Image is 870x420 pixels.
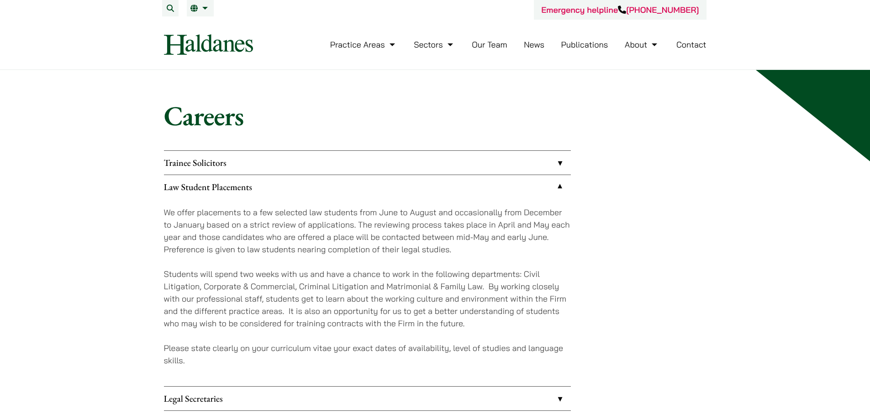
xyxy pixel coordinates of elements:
[164,151,571,175] a: Trainee Solicitors
[330,39,397,50] a: Practice Areas
[164,99,707,132] h1: Careers
[472,39,507,50] a: Our Team
[164,206,571,255] p: We offer placements to a few selected law students from June to August and occasionally from Dece...
[164,342,571,367] p: Please state clearly on your curriculum vitae your exact dates of availability, level of studies ...
[164,387,571,410] a: Legal Secretaries
[625,39,659,50] a: About
[164,34,253,55] img: Logo of Haldanes
[676,39,707,50] a: Contact
[541,5,699,15] a: Emergency helpline[PHONE_NUMBER]
[524,39,544,50] a: News
[164,175,571,199] a: Law Student Placements
[164,268,571,330] p: Students will spend two weeks with us and have a chance to work in the following departments: Civ...
[164,199,571,386] div: Law Student Placements
[561,39,608,50] a: Publications
[190,5,210,12] a: EN
[414,39,455,50] a: Sectors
